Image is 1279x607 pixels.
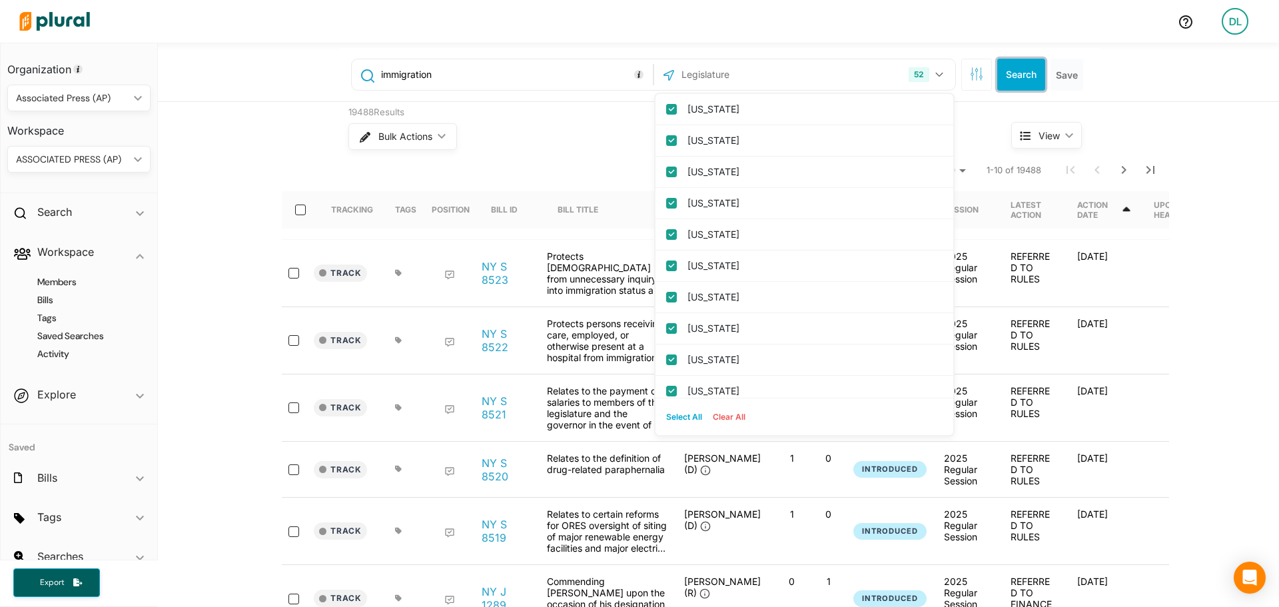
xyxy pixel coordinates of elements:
[16,153,129,167] div: ASSOCIATED PRESS (AP)
[1084,157,1110,183] button: Previous Page
[540,508,673,554] div: Relates to certain reforms for ORES oversight of siting of major renewable energy facilities and ...
[37,205,72,219] h2: Search
[1066,508,1143,554] div: [DATE]
[853,590,927,607] button: Introduced
[21,348,144,360] h4: Activity
[482,394,532,421] a: NY S 8521
[395,205,416,215] div: Tags
[491,191,530,229] div: Bill ID
[687,381,940,401] label: [US_STATE]
[348,106,961,119] div: 19488 Results
[680,62,823,87] input: Legislature
[21,294,144,306] a: Bills
[395,527,402,535] div: Add tags
[779,576,805,587] p: 0
[687,131,940,151] label: [US_STATE]
[944,452,989,486] div: 2025 Regular Session
[1000,508,1066,554] div: REFERRED TO RULES
[444,270,455,281] div: Add Position Statement
[661,407,707,427] button: Select All
[37,549,83,564] h2: Searches
[687,225,940,245] label: [US_STATE]
[31,577,73,588] span: Export
[687,162,940,182] label: [US_STATE]
[1057,157,1084,183] button: First Page
[1000,251,1066,296] div: REFERRED TO RULES
[687,99,940,119] label: [US_STATE]
[395,191,416,229] div: Tags
[314,399,367,416] button: Track
[944,205,979,215] div: Session
[540,452,673,486] div: Relates to the definition of drug-related paraphernalia
[1077,200,1120,220] div: Action Date
[1,424,157,457] h4: Saved
[1000,318,1066,363] div: REFERRED TO RULES
[1077,191,1132,229] div: Action Date
[687,256,940,276] label: [US_STATE]
[1066,385,1143,430] div: [DATE]
[987,164,1041,177] span: 1-10 of 19488
[37,470,57,485] h2: Bills
[815,576,841,587] p: 1
[395,465,402,473] div: Add tags
[314,461,367,478] button: Track
[288,402,299,413] input: select-row-state-ny-2025_2026-s8521
[1110,157,1137,183] button: Next Page
[37,387,76,402] h2: Explore
[21,330,144,342] h4: Saved Searches
[779,452,805,464] p: 1
[482,327,532,354] a: NY S 8522
[1154,191,1210,229] div: Upcoming Hearing
[21,276,144,289] a: Members
[482,260,532,287] a: NY S 8523
[944,508,989,542] div: 2025 Regular Session
[903,62,952,87] button: 52
[314,522,367,540] button: Track
[687,318,940,338] label: [US_STATE]
[288,526,299,537] input: select-row-state-ny-2025_2026-s8519
[1066,452,1143,486] div: [DATE]
[395,269,402,277] div: Add tags
[1066,251,1143,296] div: [DATE]
[1154,200,1198,220] div: Upcoming Hearing
[444,404,455,415] div: Add Position Statement
[540,251,673,296] div: Protects [DEMOGRAPHIC_DATA] from unnecessary inquiry into immigration status and restricting fede...
[633,69,645,81] div: Tooltip anchor
[13,568,100,597] button: Export
[72,63,84,75] div: Tooltip anchor
[684,508,761,531] span: [PERSON_NAME] (D)
[1234,562,1266,594] div: Open Intercom Messenger
[944,251,989,285] div: 2025 Regular Session
[444,528,455,538] div: Add Position Statement
[1137,157,1164,183] button: Last Page
[687,350,940,370] label: [US_STATE]
[540,318,673,363] div: Protects persons receiving care, employed, or otherwise present at a hospital from immigration ar...
[295,205,306,215] input: select-all-rows
[314,590,367,607] button: Track
[444,466,455,477] div: Add Position Statement
[1051,59,1083,91] button: Save
[944,385,989,419] div: 2025 Regular Session
[331,191,373,229] div: Tracking
[314,265,367,282] button: Track
[378,132,432,141] span: Bulk Actions
[432,191,470,229] div: Position
[395,336,402,344] div: Add tags
[7,111,151,141] h3: Workspace
[37,245,94,259] h2: Workspace
[707,407,751,427] button: Clear All
[380,62,649,87] input: Enter keywords, bill # or legislator name
[432,205,470,215] div: Position
[482,518,532,544] a: NY S 8519
[444,337,455,348] div: Add Position Statement
[16,91,129,105] div: Associated Press (AP)
[558,191,610,229] div: Bill Title
[853,461,927,478] button: Introduced
[970,67,983,79] span: Search Filters
[1039,129,1060,143] span: View
[37,510,61,524] h2: Tags
[331,205,373,215] div: Tracking
[944,318,989,352] div: 2025 Regular Session
[687,287,940,307] label: [US_STATE]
